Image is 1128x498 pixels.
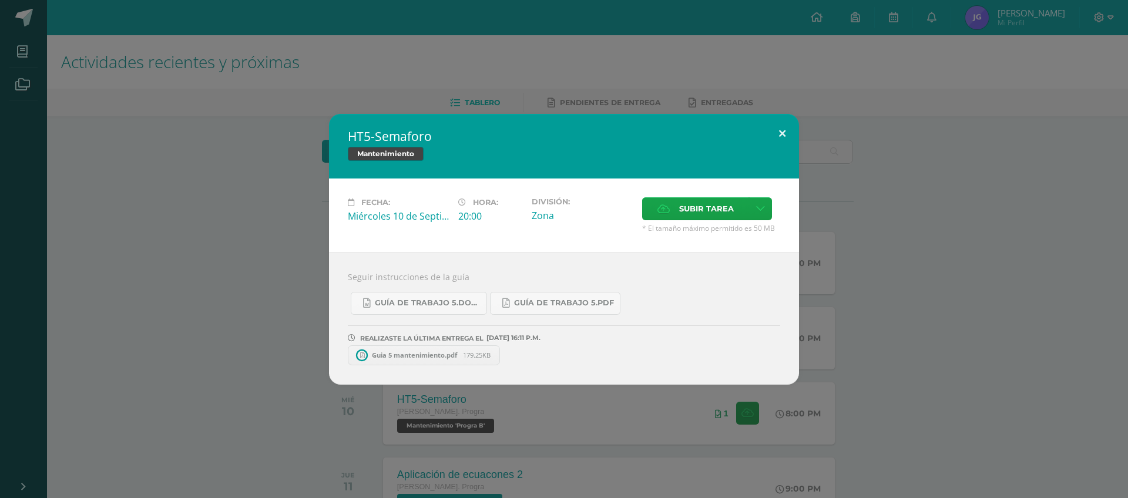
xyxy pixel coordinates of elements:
div: Miércoles 10 de Septiembre [348,210,449,223]
label: División: [532,197,633,206]
a: Guía de trabajo 5.pdf [490,292,620,315]
span: * El tamaño máximo permitido es 50 MB [642,223,780,233]
h2: HT5-Semaforo [348,128,780,144]
a: Guía de trabajo 5.docx [351,292,487,315]
div: Zona [532,209,633,222]
span: Fecha: [361,198,390,207]
div: 20:00 [458,210,522,223]
span: Mantenimiento [348,147,424,161]
span: Guía de trabajo 5.pdf [514,298,614,308]
span: Guía de trabajo 5.docx [375,298,481,308]
span: Hora: [473,198,498,207]
span: REALIZASTE LA ÚLTIMA ENTREGA EL [360,334,484,342]
a: Guia 5 mantenimiento.pdf 179.25KB [348,345,500,365]
div: Seguir instrucciones de la guía [329,252,799,385]
button: Close (Esc) [766,114,799,154]
span: Guia 5 mantenimiento.pdf [366,351,463,359]
span: Subir tarea [679,198,734,220]
span: 179.25KB [463,351,491,359]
